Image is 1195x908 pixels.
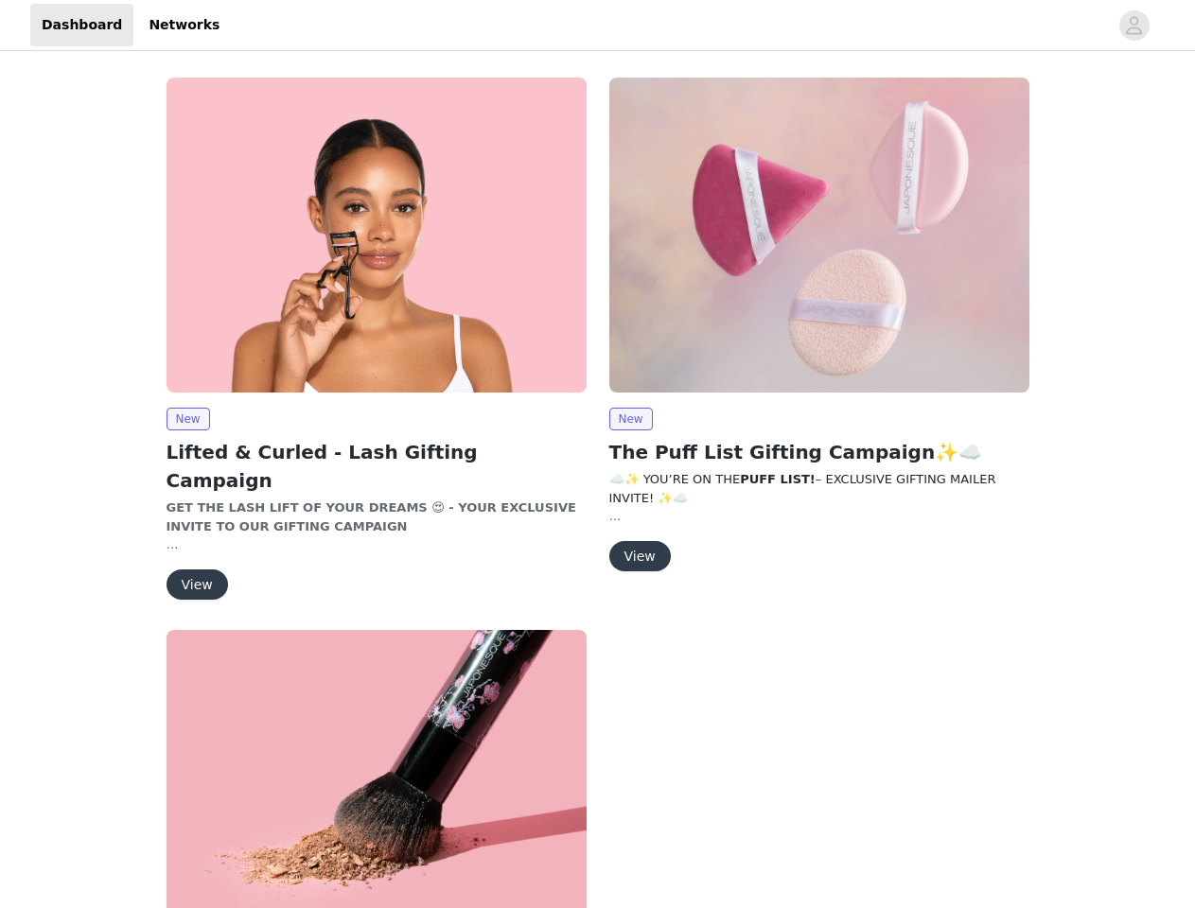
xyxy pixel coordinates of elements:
[167,569,228,600] button: View
[609,408,653,430] span: New
[30,4,133,46] a: Dashboard
[609,78,1029,393] img: Japonesque
[167,408,210,430] span: New
[609,438,1029,466] h2: The Puff List Gifting Campaign✨☁️
[167,438,587,495] h2: Lifted & Curled - Lash Gifting Campaign
[609,470,1029,507] h3: ☁️✨ YOU’RE ON THE – EXCLUSIVE GIFTING MAILER INVITE! ✨☁️
[167,578,228,592] a: View
[609,541,671,571] button: View
[167,78,587,393] img: Japonesque
[137,4,231,46] a: Networks
[1125,10,1143,41] div: avatar
[609,550,671,564] a: View
[167,500,576,533] strong: GET THE LASH LIFT OF YOUR DREAMS 😍 - YOUR EXCLUSIVE INVITE TO OUR GIFTING CAMPAIGN
[740,472,816,486] strong: PUFF LIST!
